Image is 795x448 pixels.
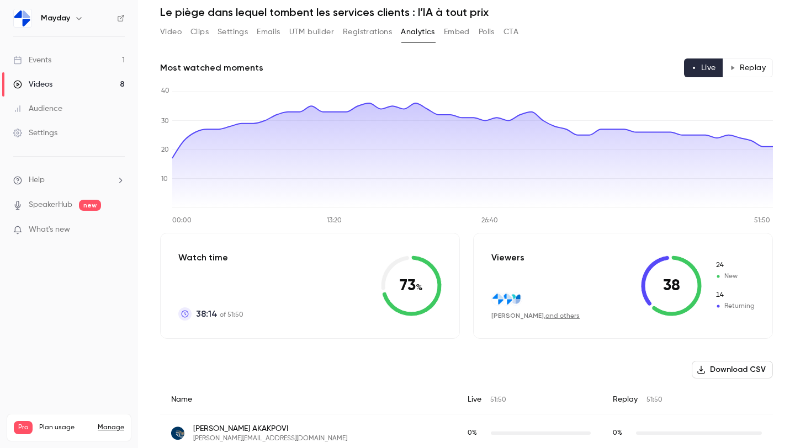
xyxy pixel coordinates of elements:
[479,23,495,41] button: Polls
[257,23,280,41] button: Emails
[444,23,470,41] button: Embed
[218,23,248,41] button: Settings
[646,397,662,403] span: 51:50
[545,313,580,319] a: and others
[13,174,125,186] li: help-dropdown-opener
[29,199,72,211] a: SpeakerHub
[613,428,630,438] span: Replay watch time
[715,271,755,281] span: New
[613,430,622,436] span: 0 %
[13,79,52,90] div: Videos
[13,55,51,66] div: Events
[196,307,243,321] p: of 51:50
[196,307,218,321] span: 38:14
[491,251,524,264] p: Viewers
[98,423,124,432] a: Manage
[501,293,513,305] img: getmayday.co
[190,23,209,41] button: Clips
[481,217,498,224] tspan: 26:40
[468,430,477,436] span: 0 %
[160,61,263,74] h2: Most watched moments
[715,301,755,311] span: Returning
[14,421,33,434] span: Pro
[602,385,773,414] div: Replay
[723,58,773,77] button: Replay
[468,428,485,438] span: Live watch time
[112,225,125,235] iframe: Noticeable Trigger
[13,127,57,138] div: Settings
[193,434,347,443] span: [PERSON_NAME][EMAIL_ADDRESS][DOMAIN_NAME]
[491,311,580,321] div: ,
[161,88,169,94] tspan: 40
[193,423,347,434] span: [PERSON_NAME] AKAKPOVI
[504,23,518,41] button: CTA
[492,293,504,305] img: getmayday.co
[510,293,522,305] img: acoss.fr
[29,174,45,186] span: Help
[327,217,342,224] tspan: 13:20
[79,200,101,211] span: new
[14,9,31,27] img: Mayday
[715,260,755,270] span: New
[13,103,62,114] div: Audience
[161,176,168,183] tspan: 10
[754,217,770,224] tspan: 51:50
[41,13,70,24] h6: Mayday
[491,312,544,319] span: [PERSON_NAME]
[490,397,506,403] span: 51:50
[29,224,70,236] span: What's new
[684,58,723,77] button: Live
[178,251,243,264] p: Watch time
[160,385,457,414] div: Name
[172,217,192,224] tspan: 00:00
[160,6,773,19] h1: Le piège dans lequel tombent les services clients : l’IA à tout prix
[161,118,169,125] tspan: 30
[343,23,392,41] button: Registrations
[171,426,184,440] img: makortelecoms.com
[289,23,334,41] button: UTM builder
[401,23,435,41] button: Analytics
[692,361,773,378] button: Download CSV
[160,23,182,41] button: Video
[457,385,602,414] div: Live
[715,290,755,300] span: Returning
[39,423,91,432] span: Plan usage
[161,147,169,153] tspan: 20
